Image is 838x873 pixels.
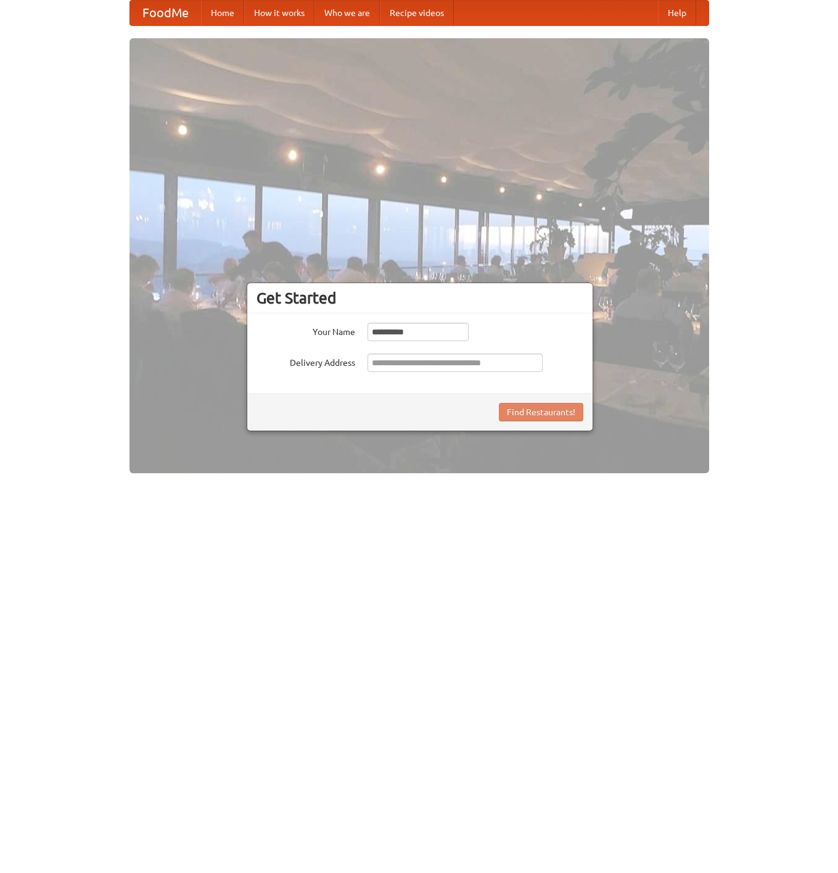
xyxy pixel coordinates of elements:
[499,403,583,421] button: Find Restaurants!
[201,1,244,25] a: Home
[130,1,201,25] a: FoodMe
[257,354,355,369] label: Delivery Address
[257,323,355,338] label: Your Name
[380,1,454,25] a: Recipe videos
[314,1,380,25] a: Who we are
[658,1,696,25] a: Help
[244,1,314,25] a: How it works
[257,289,583,307] h3: Get Started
